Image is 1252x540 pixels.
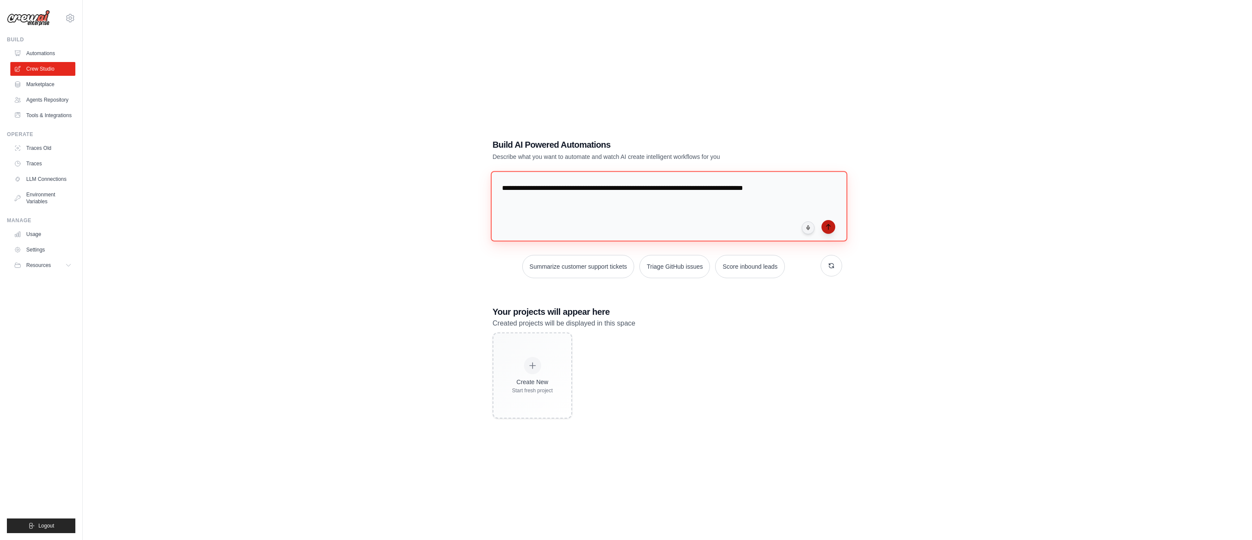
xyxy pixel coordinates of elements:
p: Created projects will be displayed in this space [493,318,842,329]
button: Resources [10,258,75,272]
button: Get new suggestions [821,255,842,276]
h1: Build AI Powered Automations [493,139,782,151]
div: Build [7,36,75,43]
button: Logout [7,518,75,533]
div: Manage [7,217,75,224]
a: Settings [10,243,75,257]
a: Environment Variables [10,188,75,208]
h3: Your projects will appear here [493,306,842,318]
a: Marketplace [10,78,75,91]
span: Logout [38,522,54,529]
div: Create New [512,378,553,386]
button: Triage GitHub issues [639,255,710,278]
button: Summarize customer support tickets [522,255,634,278]
img: Logo [7,10,50,26]
a: Automations [10,47,75,60]
a: Traces [10,157,75,171]
iframe: Chat Widget [1209,499,1252,540]
a: LLM Connections [10,172,75,186]
a: Usage [10,227,75,241]
a: Traces Old [10,141,75,155]
span: Resources [26,262,51,269]
button: Click to speak your automation idea [802,221,815,234]
p: Describe what you want to automate and watch AI create intelligent workflows for you [493,152,782,161]
a: Agents Repository [10,93,75,107]
button: Score inbound leads [715,255,785,278]
div: Start fresh project [512,387,553,394]
div: Operate [7,131,75,138]
a: Crew Studio [10,62,75,76]
a: Tools & Integrations [10,109,75,122]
